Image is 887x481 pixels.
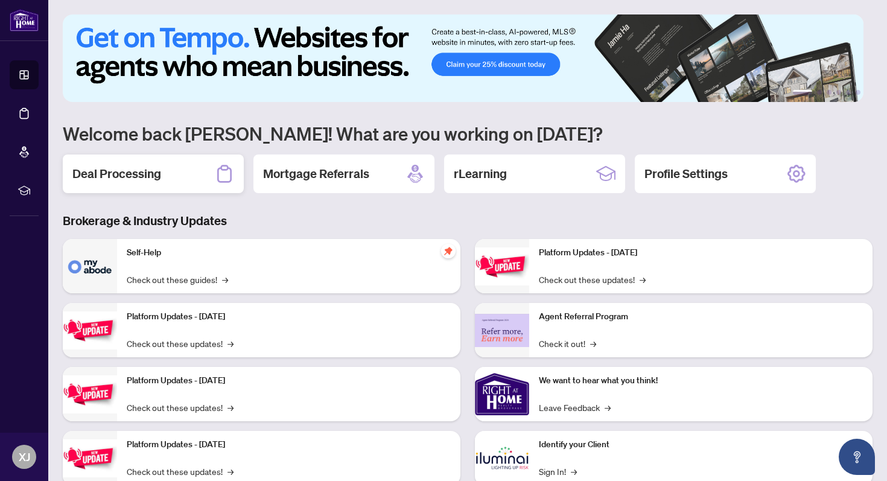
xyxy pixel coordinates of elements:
img: Slide 0 [63,14,863,102]
p: Agent Referral Program [539,310,863,323]
p: Platform Updates - [DATE] [539,246,863,260]
img: Self-Help [63,239,117,293]
a: Check out these updates!→ [539,273,646,286]
a: Check out these guides!→ [127,273,228,286]
a: Sign In!→ [539,465,577,478]
button: Open asap [839,439,875,475]
img: Platform Updates - June 23, 2025 [475,247,529,285]
img: Platform Updates - September 16, 2025 [63,311,117,349]
h3: Brokerage & Industry Updates [63,212,873,229]
p: Self-Help [127,246,451,260]
img: logo [10,9,39,31]
p: Platform Updates - [DATE] [127,438,451,451]
button: 1 [793,90,812,95]
img: Platform Updates - July 21, 2025 [63,375,117,413]
span: → [571,465,577,478]
button: 5 [846,90,851,95]
h2: Deal Processing [72,165,161,182]
p: We want to hear what you think! [539,374,863,387]
a: Check out these updates!→ [127,401,234,414]
span: XJ [19,448,30,465]
button: 6 [856,90,860,95]
span: → [227,465,234,478]
button: 3 [827,90,831,95]
p: Platform Updates - [DATE] [127,374,451,387]
span: → [640,273,646,286]
span: → [605,401,611,414]
h1: Welcome back [PERSON_NAME]! What are you working on [DATE]? [63,122,873,145]
h2: Mortgage Referrals [263,165,369,182]
p: Platform Updates - [DATE] [127,310,451,323]
h2: Profile Settings [644,165,728,182]
a: Check out these updates!→ [127,337,234,350]
img: We want to hear what you think! [475,367,529,421]
span: → [227,401,234,414]
span: → [227,337,234,350]
a: Check it out!→ [539,337,596,350]
h2: rLearning [454,165,507,182]
a: Leave Feedback→ [539,401,611,414]
img: Agent Referral Program [475,314,529,347]
span: pushpin [441,244,456,258]
span: → [222,273,228,286]
p: Identify your Client [539,438,863,451]
a: Check out these updates!→ [127,465,234,478]
span: → [590,337,596,350]
img: Platform Updates - July 8, 2025 [63,439,117,477]
button: 4 [836,90,841,95]
button: 2 [817,90,822,95]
